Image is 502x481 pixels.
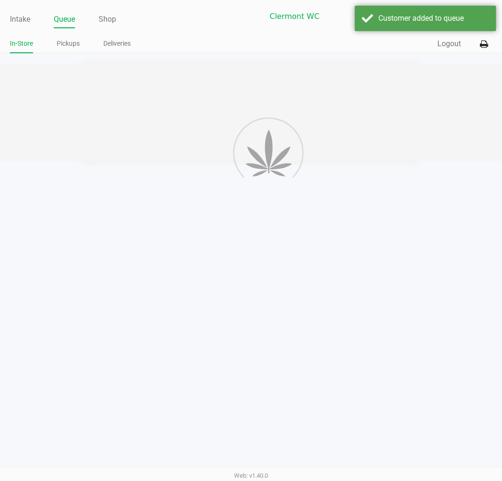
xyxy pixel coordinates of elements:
[270,11,358,22] span: Clermont WC
[57,38,80,50] a: Pickups
[10,13,30,26] a: Intake
[103,38,131,50] a: Deliveries
[363,5,381,27] button: Select
[234,472,268,479] span: Web: v1.40.0
[10,38,33,50] a: In-Store
[438,38,461,50] button: Logout
[54,13,75,26] a: Queue
[378,13,489,24] div: Customer added to queue
[99,13,116,26] a: Shop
